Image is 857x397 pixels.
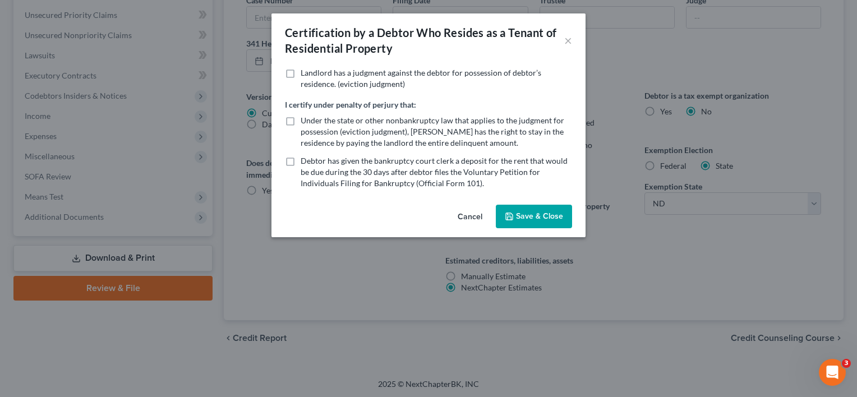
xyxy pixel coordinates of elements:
[301,116,564,147] span: Under the state or other nonbankruptcy law that applies to the judgment for possession (eviction ...
[819,359,846,386] iframe: Intercom live chat
[285,99,416,110] label: I certify under penalty of perjury that:
[301,156,568,188] span: Debtor has given the bankruptcy court clerk a deposit for the rent that would be due during the 3...
[301,68,541,89] span: Landlord has a judgment against the debtor for possession of debtor’s residence. (eviction judgment)
[842,359,851,368] span: 3
[564,34,572,47] button: ×
[285,25,564,56] div: Certification by a Debtor Who Resides as a Tenant of Residential Property
[496,205,572,228] button: Save & Close
[449,206,491,228] button: Cancel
